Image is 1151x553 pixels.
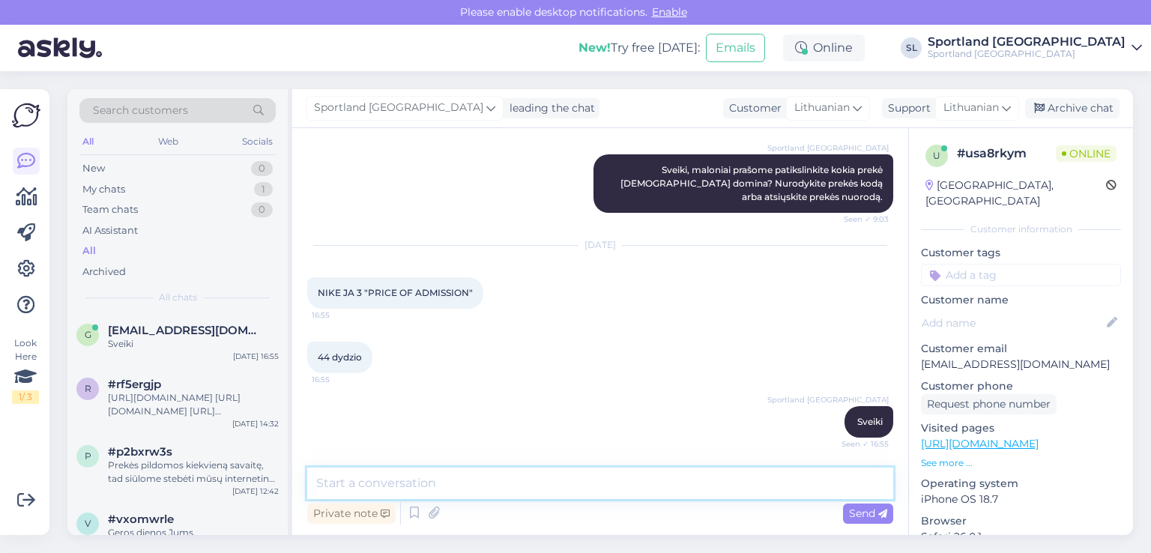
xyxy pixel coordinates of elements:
[108,337,279,351] div: Sveiki
[723,100,782,116] div: Customer
[921,529,1121,545] p: Safari 26.0.1
[12,101,40,130] img: Askly Logo
[706,34,765,62] button: Emails
[620,164,885,202] span: Sveiki, maloniai prašome patikslinkite kokia prekė [DEMOGRAPHIC_DATA] domina? Nurodykite prekės k...
[578,39,700,57] div: Try free [DATE]:
[928,48,1126,60] div: Sportland [GEOGRAPHIC_DATA]
[233,351,279,362] div: [DATE] 16:55
[318,287,473,298] span: NIKE JA 3 "PRICE OF ADMISSION"
[12,336,39,404] div: Look Here
[833,438,889,450] span: Seen ✓ 16:55
[901,37,922,58] div: SL
[921,223,1121,236] div: Customer information
[925,178,1106,209] div: [GEOGRAPHIC_DATA], [GEOGRAPHIC_DATA]
[155,132,181,151] div: Web
[921,264,1121,286] input: Add a tag
[79,132,97,151] div: All
[943,100,999,116] span: Lithuanian
[318,351,362,363] span: 44 dydzio
[232,418,279,429] div: [DATE] 14:32
[857,416,883,427] span: Sveiki
[108,391,279,418] div: [URL][DOMAIN_NAME] [URL][DOMAIN_NAME] [URL][DOMAIN_NAME] pateikiame kelis variantus, moterims rek...
[957,145,1056,163] div: # usa8rkym
[108,513,174,526] span: #vxomwrle
[82,182,125,197] div: My chats
[921,420,1121,436] p: Visited pages
[93,103,188,118] span: Search customers
[578,40,611,55] b: New!
[314,100,483,116] span: Sportland [GEOGRAPHIC_DATA]
[307,238,893,252] div: [DATE]
[232,486,279,497] div: [DATE] 12:42
[12,390,39,404] div: 1 / 3
[783,34,865,61] div: Online
[251,202,273,217] div: 0
[933,150,940,161] span: u
[849,507,887,520] span: Send
[882,100,931,116] div: Support
[921,476,1121,492] p: Operating system
[254,182,273,197] div: 1
[921,341,1121,357] p: Customer email
[1056,145,1117,162] span: Online
[108,378,161,391] span: #rf5ergjp
[767,394,889,405] span: Sportland [GEOGRAPHIC_DATA]
[82,244,96,259] div: All
[239,132,276,151] div: Socials
[928,36,1126,48] div: Sportland [GEOGRAPHIC_DATA]
[794,100,850,116] span: Lithuanian
[85,518,91,529] span: v
[504,100,595,116] div: leading the chat
[307,504,396,524] div: Private note
[85,329,91,340] span: g
[833,214,889,225] span: Seen ✓ 9:03
[921,245,1121,261] p: Customer tags
[108,459,279,486] div: Prekės pildomos kiekvieną savaitę, tad siūlome stebėti mūsų internetinę Sportland parduotuvę.
[159,291,197,304] span: All chats
[85,383,91,394] span: r
[767,142,889,154] span: Sportland [GEOGRAPHIC_DATA]
[108,526,279,540] div: Geros dienos Jums.
[82,161,105,176] div: New
[251,161,273,176] div: 0
[312,309,368,321] span: 16:55
[922,315,1104,331] input: Add name
[312,374,368,385] span: 16:55
[82,265,126,279] div: Archived
[108,445,172,459] span: #p2bxrw3s
[85,450,91,462] span: p
[108,324,264,337] span: gvidasdaugintis22@gmail.com
[647,5,692,19] span: Enable
[928,36,1142,60] a: Sportland [GEOGRAPHIC_DATA]Sportland [GEOGRAPHIC_DATA]
[82,223,138,238] div: AI Assistant
[921,437,1039,450] a: [URL][DOMAIN_NAME]
[921,394,1057,414] div: Request phone number
[921,292,1121,308] p: Customer name
[1025,98,1120,118] div: Archive chat
[921,357,1121,372] p: [EMAIL_ADDRESS][DOMAIN_NAME]
[921,492,1121,507] p: iPhone OS 18.7
[921,513,1121,529] p: Browser
[921,378,1121,394] p: Customer phone
[921,456,1121,470] p: See more ...
[82,202,138,217] div: Team chats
